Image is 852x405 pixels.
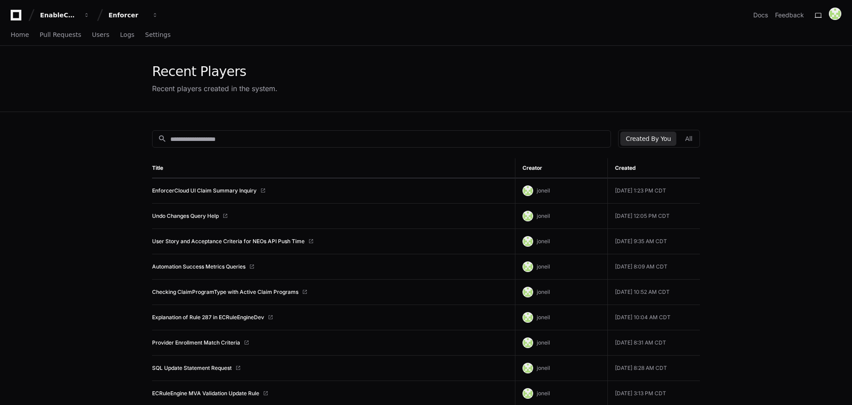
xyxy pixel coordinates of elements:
img: 181785292 [522,211,533,221]
a: ECRuleEngine MVA Validation Update Rule [152,390,259,397]
span: Settings [145,32,170,37]
td: [DATE] 1:23 PM CDT [607,178,700,204]
img: 181785292 [829,8,841,20]
th: Created [607,158,700,178]
span: Pull Requests [40,32,81,37]
th: Creator [515,158,607,178]
td: [DATE] 10:52 AM CDT [607,280,700,305]
img: 181785292 [522,337,533,348]
span: joneil [537,339,550,346]
a: Checking ClaimProgramType with Active Claim Programs [152,289,298,296]
a: Users [92,25,109,45]
span: joneil [537,238,550,245]
span: Home [11,32,29,37]
span: joneil [537,187,550,194]
button: Feedback [775,11,804,20]
a: Home [11,25,29,45]
span: joneil [537,213,550,219]
button: All [680,132,698,146]
button: EnableComp [36,7,93,23]
a: Docs [753,11,768,20]
span: Users [92,32,109,37]
img: 181785292 [522,363,533,373]
div: EnableComp [40,11,78,20]
span: joneil [537,289,550,295]
button: Enforcer [105,7,162,23]
span: joneil [537,365,550,371]
img: 181785292 [522,236,533,247]
img: 181785292 [522,388,533,399]
a: Automation Success Metrics Queries [152,263,245,270]
a: Settings [145,25,170,45]
button: Created By You [620,132,676,146]
div: Recent Players [152,64,277,80]
td: [DATE] 8:28 AM CDT [607,356,700,381]
img: 181785292 [522,261,533,272]
a: Logs [120,25,134,45]
img: 181785292 [522,185,533,196]
a: User Story and Acceptance Criteria for NEOs API Push Time [152,238,305,245]
td: [DATE] 10:04 AM CDT [607,305,700,330]
a: Undo Changes Query Help [152,213,219,220]
mat-icon: search [158,134,167,143]
span: joneil [537,314,550,321]
a: Explanation of Rule 287 in ECRuleEngineDev [152,314,264,321]
td: [DATE] 8:09 AM CDT [607,254,700,280]
a: Pull Requests [40,25,81,45]
img: 181785292 [522,287,533,297]
td: [DATE] 8:31 AM CDT [607,330,700,356]
a: SQL Update Statement Request [152,365,232,372]
th: Title [152,158,515,178]
img: 181785292 [522,312,533,323]
td: [DATE] 9:35 AM CDT [607,229,700,254]
a: Provider Enrollment Match Criteria [152,339,240,346]
div: Recent players created in the system. [152,83,277,94]
span: joneil [537,390,550,397]
span: joneil [537,263,550,270]
span: Logs [120,32,134,37]
div: Enforcer [109,11,147,20]
a: EnforcerCloud UI Claim Summary Inquiry [152,187,257,194]
td: [DATE] 12:05 PM CDT [607,204,700,229]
